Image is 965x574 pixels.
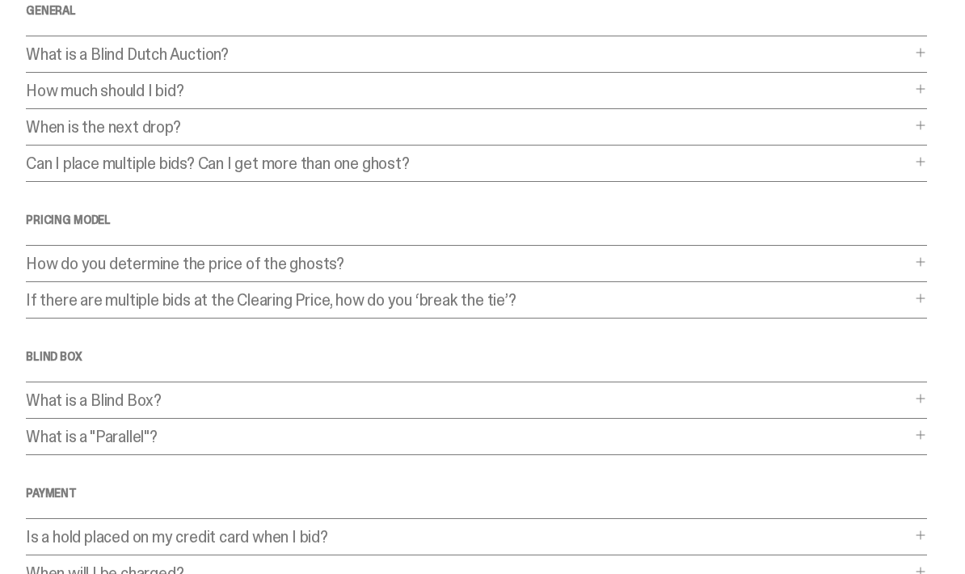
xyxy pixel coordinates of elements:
p: How do you determine the price of the ghosts? [26,255,911,272]
p: Is a hold placed on my credit card when I bid? [26,529,911,545]
h4: Pricing Model [26,214,927,226]
p: When is the next drop? [26,119,911,135]
p: If there are multiple bids at the Clearing Price, how do you ‘break the tie’? [26,292,911,308]
h4: Blind Box [26,351,927,362]
p: What is a Blind Dutch Auction? [26,46,911,62]
p: Can I place multiple bids? Can I get more than one ghost? [26,155,911,171]
p: What is a Blind Box? [26,392,911,408]
h4: Payment [26,487,927,499]
p: What is a "Parallel"? [26,428,911,445]
p: How much should I bid? [26,82,911,99]
h4: General [26,5,927,16]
